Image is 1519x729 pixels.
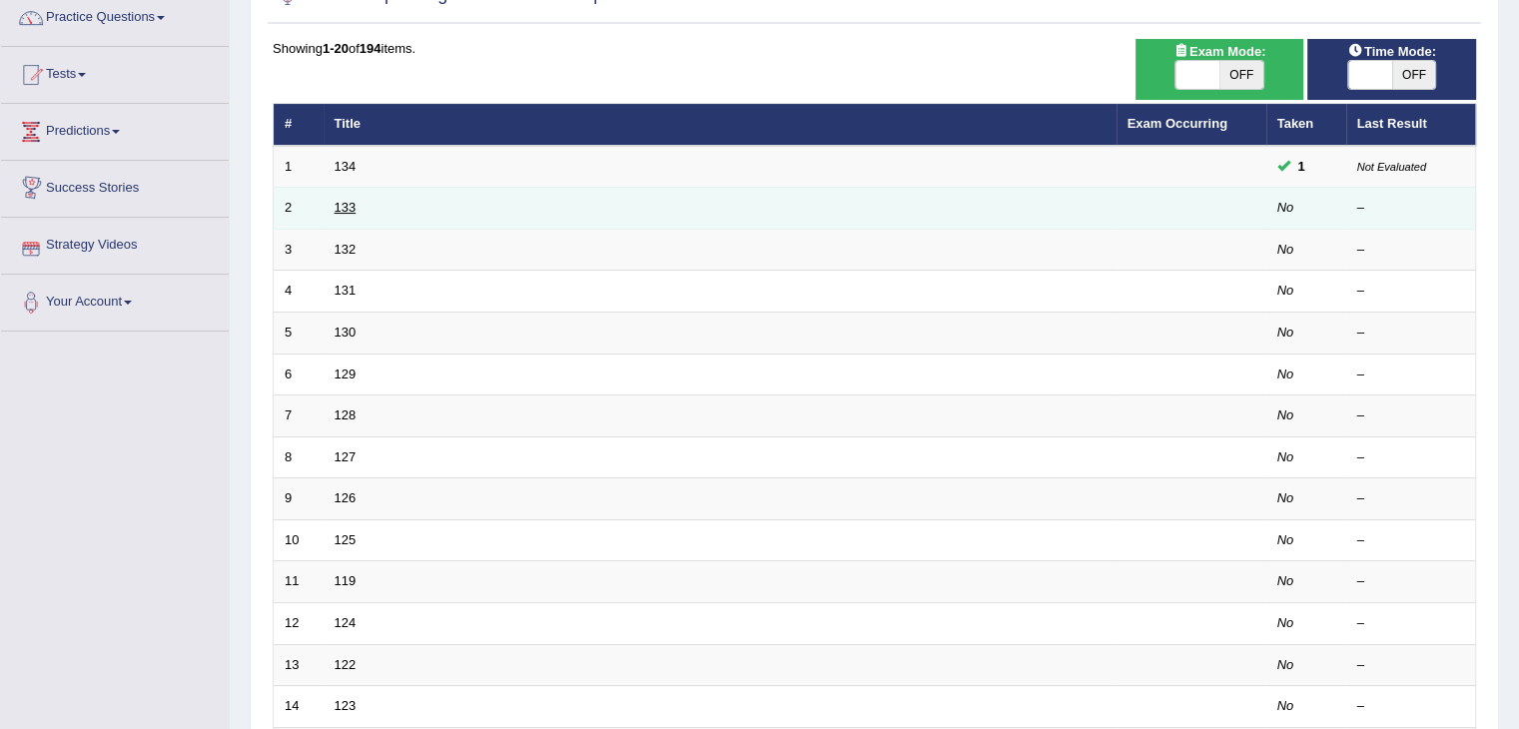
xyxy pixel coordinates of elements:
div: – [1357,697,1465,716]
span: Time Mode: [1340,41,1444,62]
span: OFF [1219,61,1263,89]
td: 13 [274,644,324,686]
div: – [1357,241,1465,260]
div: – [1357,448,1465,467]
a: 123 [335,698,357,713]
a: 124 [335,615,357,630]
b: 194 [360,41,381,56]
em: No [1277,366,1294,381]
td: 11 [274,561,324,603]
a: Success Stories [1,161,229,211]
em: No [1277,242,1294,257]
a: Your Account [1,275,229,325]
th: Last Result [1346,104,1476,146]
a: 130 [335,325,357,340]
div: – [1357,324,1465,343]
a: 134 [335,159,357,174]
td: 2 [274,188,324,230]
a: Predictions [1,104,229,154]
em: No [1277,657,1294,672]
a: Exam Occurring [1128,116,1227,131]
a: 132 [335,242,357,257]
em: No [1277,283,1294,298]
a: 133 [335,200,357,215]
td: 4 [274,271,324,313]
a: 125 [335,532,357,547]
b: 1-20 [323,41,349,56]
a: 126 [335,490,357,505]
div: – [1357,614,1465,633]
td: 12 [274,602,324,644]
em: No [1277,449,1294,464]
td: 6 [274,354,324,395]
td: 5 [274,313,324,355]
em: No [1277,573,1294,588]
a: 127 [335,449,357,464]
span: You cannot take this question anymore [1290,156,1313,177]
div: Show exams occurring in exams [1136,39,1304,100]
a: 119 [335,573,357,588]
td: 8 [274,436,324,478]
div: – [1357,489,1465,508]
td: 10 [274,519,324,561]
em: No [1277,615,1294,630]
td: 9 [274,478,324,520]
div: – [1357,406,1465,425]
div: – [1357,656,1465,675]
em: No [1277,490,1294,505]
span: Exam Mode: [1165,41,1273,62]
a: 129 [335,366,357,381]
th: Title [324,104,1117,146]
div: – [1357,282,1465,301]
th: # [274,104,324,146]
em: No [1277,200,1294,215]
div: – [1357,365,1465,384]
div: – [1357,199,1465,218]
div: – [1357,572,1465,591]
small: Not Evaluated [1357,161,1426,173]
div: – [1357,531,1465,550]
div: Showing of items. [273,39,1476,58]
td: 14 [274,686,324,728]
td: 7 [274,395,324,437]
em: No [1277,532,1294,547]
span: OFF [1392,61,1436,89]
a: 128 [335,407,357,422]
a: Tests [1,47,229,97]
a: 122 [335,657,357,672]
em: No [1277,325,1294,340]
a: 131 [335,283,357,298]
th: Taken [1266,104,1346,146]
td: 3 [274,229,324,271]
em: No [1277,407,1294,422]
a: Strategy Videos [1,218,229,268]
em: No [1277,698,1294,713]
td: 1 [274,146,324,188]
